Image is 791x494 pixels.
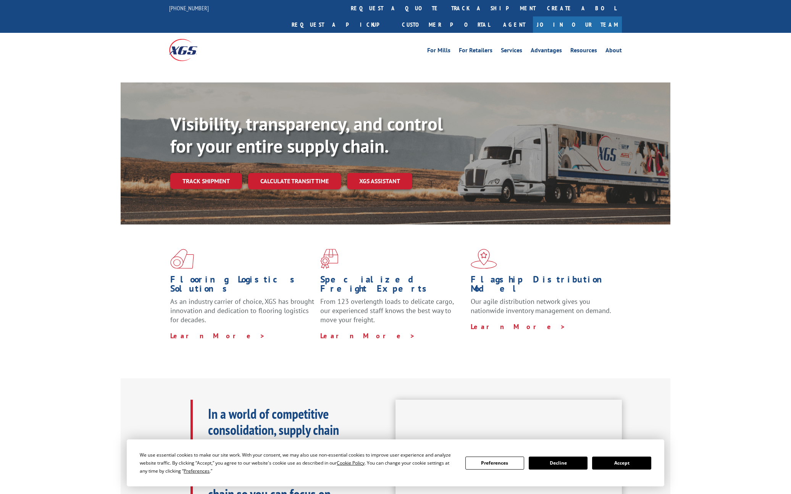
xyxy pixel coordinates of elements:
[471,322,566,331] a: Learn More >
[320,249,338,269] img: xgs-icon-focused-on-flooring-red
[396,16,496,33] a: Customer Portal
[170,173,242,189] a: Track shipment
[170,275,315,297] h1: Flooring Logistics Solutions
[592,457,651,470] button: Accept
[140,451,456,475] div: We use essential cookies to make our site work. With your consent, we may also use non-essential ...
[286,16,396,33] a: Request a pickup
[427,47,450,56] a: For Mills
[169,4,209,12] a: [PHONE_NUMBER]
[605,47,622,56] a: About
[533,16,622,33] a: Join Our Team
[501,47,522,56] a: Services
[529,457,588,470] button: Decline
[347,173,412,189] a: XGS ASSISTANT
[170,297,314,324] span: As an industry carrier of choice, XGS has brought innovation and dedication to flooring logistics...
[471,249,497,269] img: xgs-icon-flagship-distribution-model-red
[320,275,465,297] h1: Specialized Freight Experts
[127,439,664,486] div: Cookie Consent Prompt
[465,457,524,470] button: Preferences
[531,47,562,56] a: Advantages
[320,297,465,331] p: From 123 overlength loads to delicate cargo, our experienced staff knows the best way to move you...
[184,468,210,474] span: Preferences
[570,47,597,56] a: Resources
[496,16,533,33] a: Agent
[170,331,265,340] a: Learn More >
[320,331,415,340] a: Learn More >
[459,47,492,56] a: For Retailers
[337,460,365,466] span: Cookie Policy
[471,297,611,315] span: Our agile distribution network gives you nationwide inventory management on demand.
[248,173,341,189] a: Calculate transit time
[170,112,443,158] b: Visibility, transparency, and control for your entire supply chain.
[170,249,194,269] img: xgs-icon-total-supply-chain-intelligence-red
[471,275,615,297] h1: Flagship Distribution Model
